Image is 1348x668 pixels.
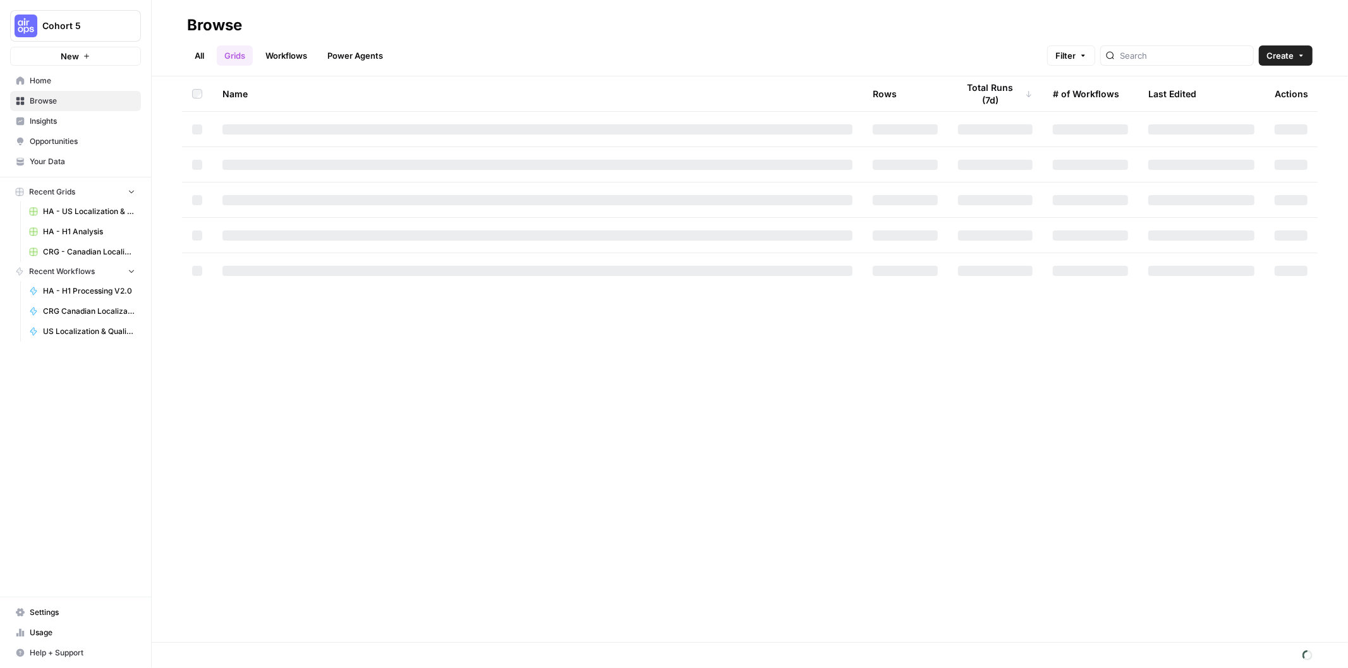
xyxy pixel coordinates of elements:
a: CRG - Canadian Localization & Quality Check [23,242,141,262]
span: HA - H1 Processing V2.0 [43,285,135,297]
a: HA - H1 Analysis [23,222,141,242]
div: Actions [1275,76,1308,111]
a: All [187,45,212,66]
span: Home [30,75,135,86]
a: Home [10,71,141,91]
span: Create [1266,49,1294,62]
button: Recent Grids [10,182,141,201]
button: Create [1259,45,1313,66]
img: Cohort 5 Logo [15,15,37,37]
span: Browse [30,95,135,107]
a: Grids [217,45,253,66]
a: Power Agents [320,45,391,66]
span: Filter [1055,49,1076,62]
div: Total Runs (7d) [958,76,1033,111]
span: Opportunities [30,136,135,147]
span: CRG - Canadian Localization & Quality Check [43,246,135,258]
div: Name [222,76,853,111]
div: Browse [187,15,242,35]
a: HA - US Localization & Quality Check [23,201,141,222]
div: # of Workflows [1053,76,1119,111]
span: CRG Canadian Localization & Quality Check [43,306,135,317]
input: Search [1120,49,1248,62]
a: CRG Canadian Localization & Quality Check [23,301,141,321]
span: Help + Support [30,647,135,659]
span: Recent Workflows [29,266,95,277]
span: HA - H1 Analysis [43,226,135,237]
a: US Localization & Quality Check [23,321,141,342]
a: Usage [10,623,141,643]
button: Help + Support [10,643,141,663]
a: Workflows [258,45,315,66]
span: HA - US Localization & Quality Check [43,206,135,217]
a: Your Data [10,152,141,172]
div: Rows [873,76,897,111]
span: Insights [30,116,135,127]
button: New [10,47,141,66]
span: New [61,50,79,63]
a: Insights [10,111,141,131]
span: US Localization & Quality Check [43,326,135,337]
span: Recent Grids [29,186,75,198]
span: Settings [30,607,135,618]
span: Usage [30,627,135,638]
a: Browse [10,91,141,111]
button: Filter [1047,45,1095,66]
a: HA - H1 Processing V2.0 [23,281,141,301]
button: Recent Workflows [10,262,141,281]
span: Your Data [30,156,135,167]
a: Settings [10,602,141,623]
div: Last Edited [1148,76,1196,111]
button: Workspace: Cohort 5 [10,10,141,42]
span: Cohort 5 [42,20,119,32]
a: Opportunities [10,131,141,152]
